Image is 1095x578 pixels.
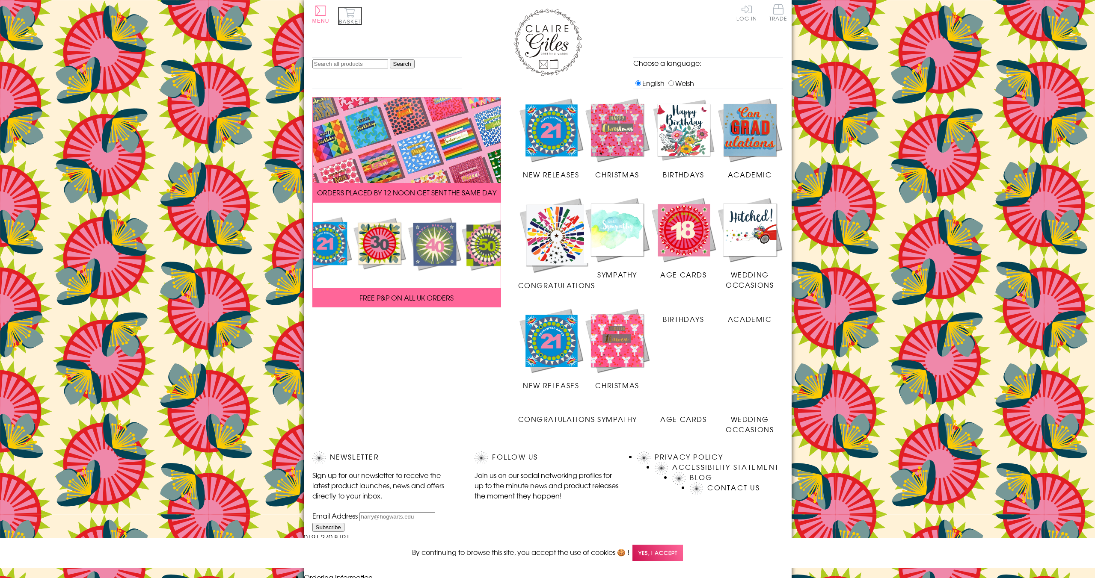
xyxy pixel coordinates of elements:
span: Age Cards [660,269,706,280]
a: Age Cards [650,407,717,424]
a: Wedding Occasions [717,407,783,434]
a: Congratulations [518,407,595,424]
a: New Releases [518,97,585,180]
input: Welsh [668,80,674,86]
a: Log In [736,4,757,21]
a: Contact Us [707,482,760,492]
span: New Releases [523,169,579,180]
button: Basket [338,7,362,25]
a: Wedding Occasions [717,197,783,290]
p: Sign up for our newsletter to receive the latest product launches, news and offers directly to yo... [312,470,458,501]
label: Email Address [312,510,358,521]
span: Congratulations [518,280,595,290]
input: Search all products [312,59,388,68]
a: Birthdays [650,97,717,180]
a: Age Cards [650,197,717,280]
img: Claire Giles Greetings Cards [513,9,582,76]
span: Yes, I accept [632,545,683,561]
span: Birthdays [663,169,704,180]
a: Sympathy [584,197,650,280]
input: harry@hogwarts.edu [359,512,435,521]
a: Trade [769,4,787,23]
a: Accessibility Statement [672,462,779,472]
span: Trade [769,4,787,21]
input: English [635,80,641,86]
a: New Releases [518,307,585,390]
h2: Newsletter [312,451,458,464]
span: FREE P&P ON ALL UK ORDERS [359,292,454,303]
span: Wedding Occasions [726,269,774,290]
a: 0191 270 8191 [304,532,350,542]
a: Christmas [584,97,650,180]
p: Join us on our social networking profiles for up to the minute news and product releases the mome... [475,470,620,501]
span: Christmas [595,380,639,390]
span: ORDERS PLACED BY 12 NOON GET SENT THE SAME DAY [317,187,496,198]
a: Academic [717,307,783,324]
a: Birthdays [650,307,717,324]
span: Wedding Occasions [726,414,774,434]
span: New Releases [523,380,579,390]
h2: Follow Us [475,451,620,464]
button: Menu [312,6,329,24]
a: Christmas [584,307,650,390]
a: Congratulations [518,197,595,290]
span: Christmas [595,169,639,180]
a: Blog [690,472,712,482]
a: Sympathy [584,407,650,424]
input: Subscribe [312,523,344,532]
label: Welsh [666,78,694,88]
span: Academic [728,314,772,324]
span: Congratulations [518,414,595,424]
span: Academic [728,169,772,180]
a: Academic [717,97,783,180]
span: Birthdays [663,314,704,324]
p: Choose a language: [633,58,783,68]
span: Sympathy [597,269,637,280]
input: Search [390,59,415,68]
span: Sympathy [597,414,637,424]
span: Menu [312,18,329,24]
span: Age Cards [660,414,706,424]
a: Privacy Policy [655,451,723,462]
label: English [633,78,665,88]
